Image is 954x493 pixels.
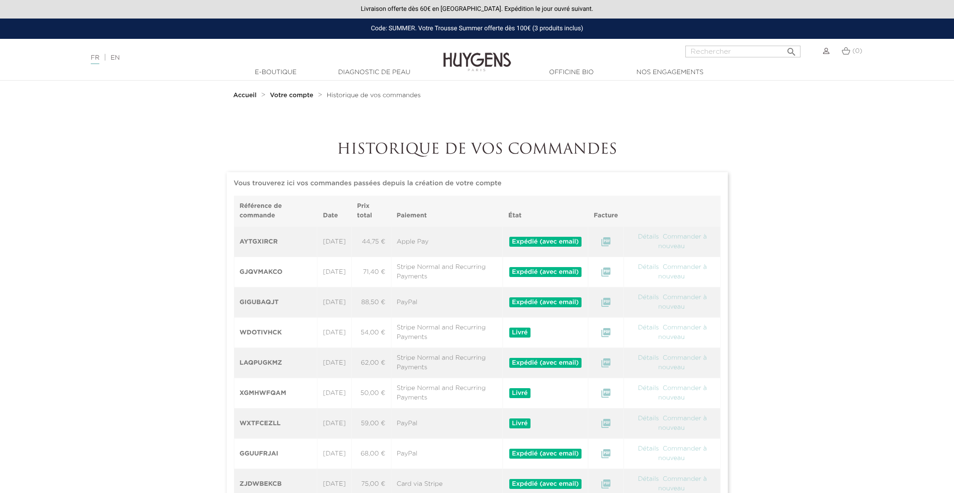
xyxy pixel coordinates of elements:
a: Commander à nouveau [658,415,707,431]
td: 68,00 € [351,439,391,469]
span: (0) [852,48,862,54]
a:  [600,239,611,245]
a: Commander à nouveau [658,446,707,461]
td: 59,00 € [351,408,391,439]
span: Expédié (avec email) [509,479,582,489]
a:  [600,269,611,275]
th: WDOTIVHCK [234,318,317,348]
i:  [600,267,611,277]
a: Commander à nouveau [658,355,707,371]
i:  [600,327,611,338]
span: Expédié (avec email) [509,297,582,307]
th: XGMHWFQAM [234,378,317,408]
a: Détails [637,355,660,361]
a: Commander à nouveau [658,476,707,492]
td: [DATE] [317,378,352,408]
a: Commander à nouveau [658,385,707,401]
i:  [600,479,611,489]
th: GGUUFRJAI [234,439,317,469]
td: Stripe Normal and Recurring Payments [391,318,503,348]
i:  [600,388,611,399]
a: Commander à nouveau [658,234,707,249]
td: [DATE] [317,348,352,378]
td: [DATE] [317,226,352,257]
th: Paiement [391,196,503,227]
i:  [600,357,611,368]
th: GIGUBAQJT [234,287,317,318]
th: LAQPUGKMZ [234,348,317,378]
a: Détails [637,446,660,452]
th: Date [317,196,352,227]
td: [DATE] [317,257,352,287]
i:  [600,297,611,308]
div: | [86,52,391,63]
td: PayPal [391,287,503,318]
th: Référence de commande [234,196,317,227]
a: Nos engagements [625,68,715,77]
td: Apple Pay [391,226,503,257]
td: 54,00 € [351,318,391,348]
td: 62,00 € [351,348,391,378]
th: GJQVMAKCO [234,257,317,287]
img: Huygens [443,38,511,73]
a: E-Boutique [231,68,321,77]
a: Détails [637,234,660,240]
a: EN [111,55,120,61]
td: [DATE] [317,408,352,439]
a:  [600,299,611,305]
a: Détails [637,294,660,300]
a: Commander à nouveau [658,294,707,310]
th: AYTGXIRCR [234,226,317,257]
a: Détails [637,324,660,331]
a: Commander à nouveau [658,264,707,280]
span: Livré [509,418,531,428]
i:  [600,448,611,459]
span: Historique de vos commandes [327,92,421,99]
th: Facture [588,196,624,227]
a:  [600,329,611,336]
a: Détails [637,476,660,482]
a: Votre compte [270,92,316,99]
td: 88,50 € [351,287,391,318]
a:  [600,481,611,487]
i:  [600,418,611,429]
h6: Vous trouverez ici vos commandes passées depuis la création de votre compte [234,179,721,188]
a: Détails [637,415,660,422]
span: Expédié (avec email) [509,449,582,459]
i:  [786,44,797,55]
td: [DATE] [317,318,352,348]
button:  [783,43,800,55]
td: [DATE] [317,439,352,469]
a: FR [91,55,99,64]
a: Détails [637,264,660,270]
a: Officine Bio [526,68,617,77]
a:  [600,451,611,457]
strong: Accueil [233,92,257,99]
a:  [600,390,611,396]
td: PayPal [391,439,503,469]
td: 44,75 € [351,226,391,257]
td: PayPal [391,408,503,439]
th: WXTFCEZLL [234,408,317,439]
a: Diagnostic de peau [329,68,419,77]
a: Accueil [233,92,259,99]
th: Prix total [351,196,391,227]
i:  [600,236,611,247]
a: Commander à nouveau [658,324,707,340]
td: 50,00 € [351,378,391,408]
span: Livré [509,328,531,338]
strong: Votre compte [270,92,313,99]
span: Livré [509,388,531,398]
td: 71,40 € [351,257,391,287]
td: Stripe Normal and Recurring Payments [391,348,503,378]
span: Expédié (avec email) [509,358,582,368]
input: Rechercher [685,46,800,57]
h1: Historique de vos commandes [227,141,728,159]
span: Expédié (avec email) [509,237,582,247]
a:  [600,420,611,427]
th: État [503,196,588,227]
a: Détails [637,385,660,391]
td: Stripe Normal and Recurring Payments [391,378,503,408]
a: Historique de vos commandes [327,92,421,99]
td: Stripe Normal and Recurring Payments [391,257,503,287]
